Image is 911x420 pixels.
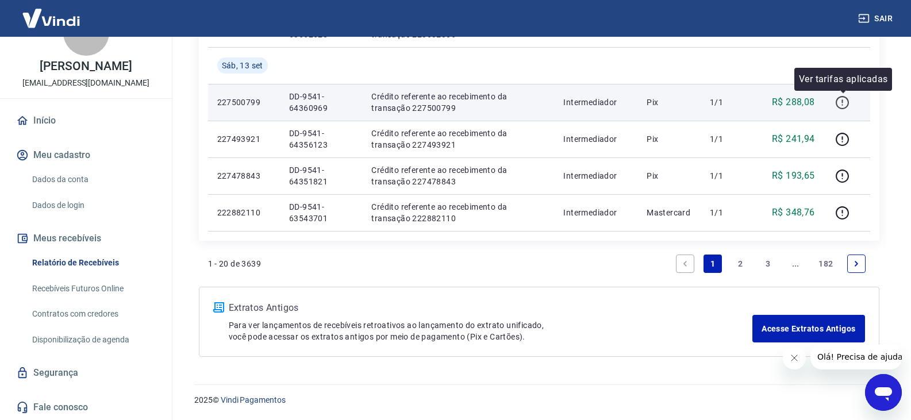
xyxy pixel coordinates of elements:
[710,170,744,182] p: 1/1
[28,168,158,191] a: Dados da conta
[28,251,158,275] a: Relatório de Recebíveis
[14,142,158,168] button: Meu cadastro
[28,277,158,300] a: Recebíveis Futuros Online
[371,164,545,187] p: Crédito referente ao recebimento da transação 227478843
[217,97,271,108] p: 227500799
[194,394,883,406] p: 2025 ©
[772,132,815,146] p: R$ 241,94
[213,302,224,313] img: ícone
[783,346,806,369] iframe: Fechar mensagem
[563,170,628,182] p: Intermediador
[14,395,158,420] a: Fale conosco
[704,255,722,273] a: Page 1 is your current page
[371,201,545,224] p: Crédito referente ao recebimento da transação 222882110
[289,201,353,224] p: DD-9541-63543701
[772,95,815,109] p: R$ 288,08
[647,97,691,108] p: Pix
[814,255,837,273] a: Page 182
[208,258,262,269] p: 1 - 20 de 3639
[647,133,691,145] p: Pix
[40,60,132,72] p: [PERSON_NAME]
[289,91,353,114] p: DD-9541-64360969
[14,226,158,251] button: Meus recebíveis
[22,77,149,89] p: [EMAIL_ADDRESS][DOMAIN_NAME]
[772,206,815,219] p: R$ 348,76
[217,170,271,182] p: 227478843
[786,255,805,273] a: Jump forward
[217,207,271,218] p: 222882110
[222,60,263,71] span: Sáb, 13 set
[810,344,902,369] iframe: Mensagem da empresa
[229,301,753,315] p: Extratos Antigos
[371,128,545,151] p: Crédito referente ao recebimento da transação 227493921
[371,91,545,114] p: Crédito referente ao recebimento da transação 227500799
[289,128,353,151] p: DD-9541-64356123
[710,207,744,218] p: 1/1
[710,97,744,108] p: 1/1
[28,328,158,352] a: Disponibilização de agenda
[28,194,158,217] a: Dados de login
[710,133,744,145] p: 1/1
[647,170,691,182] p: Pix
[647,207,691,218] p: Mastercard
[759,255,777,273] a: Page 3
[563,133,628,145] p: Intermediador
[289,164,353,187] p: DD-9541-64351821
[563,97,628,108] p: Intermediador
[14,1,89,36] img: Vindi
[563,207,628,218] p: Intermediador
[752,315,864,342] a: Acesse Extratos Antigos
[229,319,753,342] p: Para ver lançamentos de recebíveis retroativos ao lançamento do extrato unificado, você pode aces...
[847,255,866,273] a: Next page
[221,395,286,404] a: Vindi Pagamentos
[14,108,158,133] a: Início
[799,72,887,86] p: Ver tarifas aplicadas
[856,8,897,29] button: Sair
[865,374,902,411] iframe: Botão para abrir a janela de mensagens
[731,255,749,273] a: Page 2
[772,169,815,183] p: R$ 193,65
[28,302,158,326] a: Contratos com credores
[7,8,97,17] span: Olá! Precisa de ajuda?
[676,255,694,273] a: Previous page
[217,133,271,145] p: 227493921
[14,360,158,386] a: Segurança
[671,250,870,278] ul: Pagination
